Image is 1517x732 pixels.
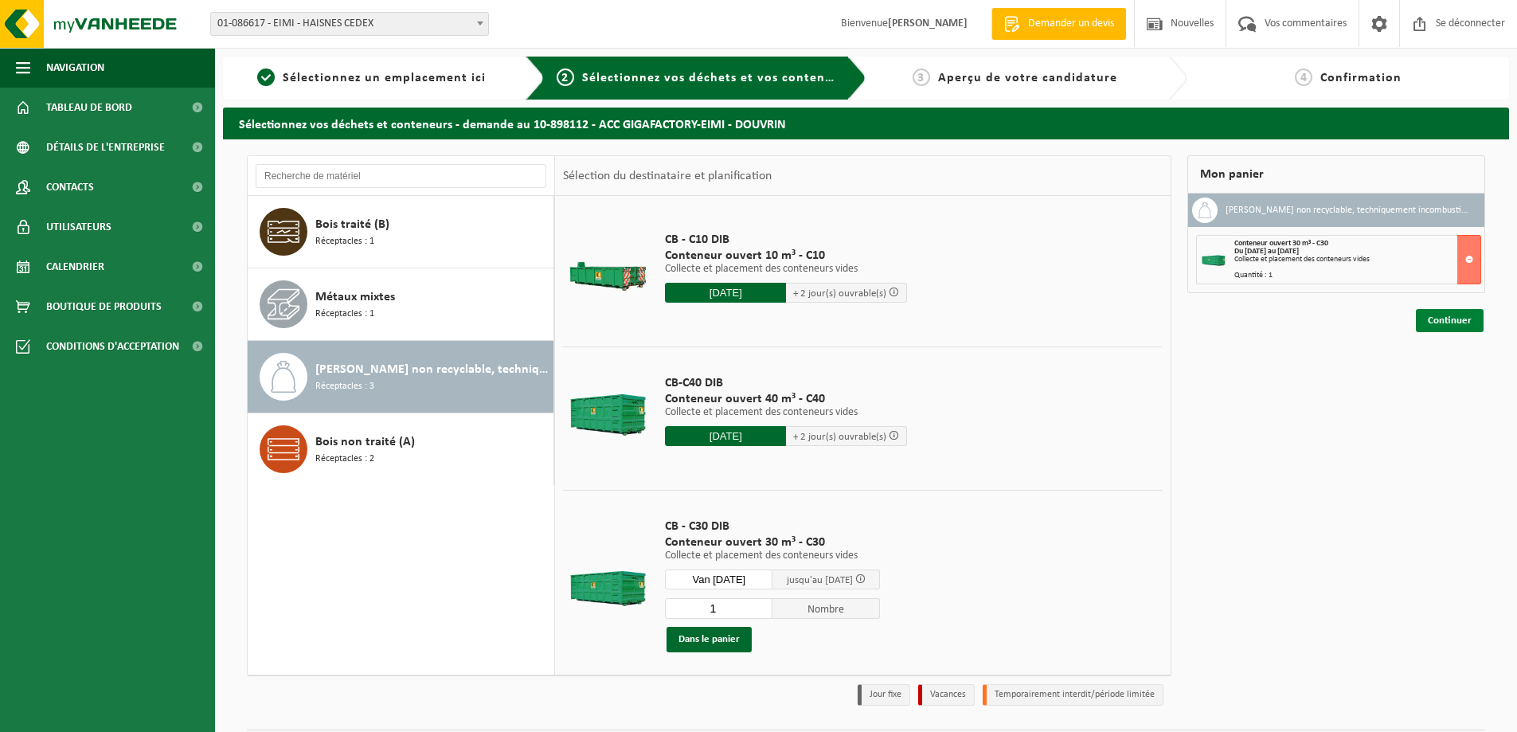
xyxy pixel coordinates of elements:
font: Collecte et placement des conteneurs vides [1234,255,1370,264]
button: Métaux mixtes Réceptacles : 1 [248,268,554,341]
font: Navigation [46,62,104,74]
font: Collecte et placement des conteneurs vides [665,406,858,418]
font: Se déconnecter [1436,18,1505,29]
font: Bois traité (B) [315,218,389,231]
font: Temporairement interdit/période limitée [995,690,1155,699]
a: 1Sélectionnez un emplacement ici [231,69,513,88]
font: 3 [917,72,925,84]
font: Conteneur ouvert 30 m³ - C30 [1234,239,1328,248]
font: Mon panier [1200,168,1264,181]
font: Quantité : 1 [1234,271,1273,280]
font: 2 [561,72,569,84]
input: Sélectionnez la date [665,283,786,303]
button: Bois traité (B) Réceptacles : 1 [248,196,554,268]
font: Boutique de produits [46,301,162,313]
font: Sélectionnez vos déchets et vos conteneurs [582,72,851,84]
font: Collecte et placement des conteneurs vides [665,550,858,562]
font: [PERSON_NAME] non recyclable, techniquement incombustible (combustible) [315,363,738,376]
font: Continuer [1428,315,1472,326]
font: 4 [1300,72,1308,84]
font: Vos commentaires [1265,18,1347,29]
font: Métaux mixtes [315,291,395,303]
font: Bois non traité (A) [315,436,415,448]
font: Réceptacles : 2 [315,454,374,464]
font: Calendrier [46,261,104,273]
font: Conditions d'acceptation [46,341,179,353]
font: Réceptacles : 1 [315,309,374,319]
font: Nombre [807,604,844,616]
input: Sélectionnez la date [665,570,772,589]
font: CB-C40 DIB [665,377,723,389]
font: Vacances [930,690,966,699]
font: Conteneur ouvert 30 m³ - C30 [665,536,825,549]
font: Jour fixe [870,690,901,699]
font: Détails de l'entreprise [46,142,165,154]
font: CB - C10 DIB [665,233,729,246]
font: Utilisateurs [46,221,111,233]
font: Réceptacles : 3 [315,382,374,391]
span: 01-086617 - EIMI - HAISNES CEDEX [210,12,489,36]
font: 1 [263,72,270,84]
font: Collecte et placement des conteneurs vides [665,263,858,275]
font: Conteneur ouvert 10 m³ - C10 [665,249,825,262]
button: Dans le panier [667,627,752,652]
font: Tableau de bord [46,102,132,114]
input: Recherche de matériel [256,164,546,188]
button: [PERSON_NAME] non recyclable, techniquement incombustible (combustible) Réceptacles : 3 [248,341,554,413]
font: + 2 jour(s) ouvrable(s) [793,432,886,442]
font: CB - C30 DIB [665,520,729,533]
font: + 2 jour(s) ouvrable(s) [793,288,886,299]
font: Bienvenue [841,18,888,29]
font: Demander un devis [1028,18,1114,29]
a: Demander un devis [991,8,1126,40]
font: [PERSON_NAME] [888,18,968,29]
font: Contacts [46,182,94,194]
font: Du [DATE] au [DATE] [1234,247,1299,256]
font: 01-086617 - EIMI - HAISNES CEDEX [217,18,373,29]
font: Aperçu de votre candidature [938,72,1117,84]
font: Sélection du destinataire et planification [563,170,772,182]
font: Sélectionnez vos déchets et conteneurs - demande au 10-898112 - ACC GIGAFACTORY-EIMI - DOUVRIN [239,119,786,131]
font: jusqu'au [DATE] [787,575,853,585]
font: Sélectionnez un emplacement ici [283,72,486,84]
font: Confirmation [1320,72,1402,84]
span: 01-086617 - EIMI - HAISNES CEDEX [211,13,488,35]
button: Bois non traité (A) Réceptacles : 2 [248,413,554,485]
font: Réceptacles : 1 [315,237,374,246]
font: Conteneur ouvert 40 m³ - C40 [665,393,825,405]
font: Dans le panier [678,634,740,644]
input: Sélectionnez la date [665,426,786,446]
font: Nouvelles [1171,18,1214,29]
a: Continuer [1416,309,1484,332]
